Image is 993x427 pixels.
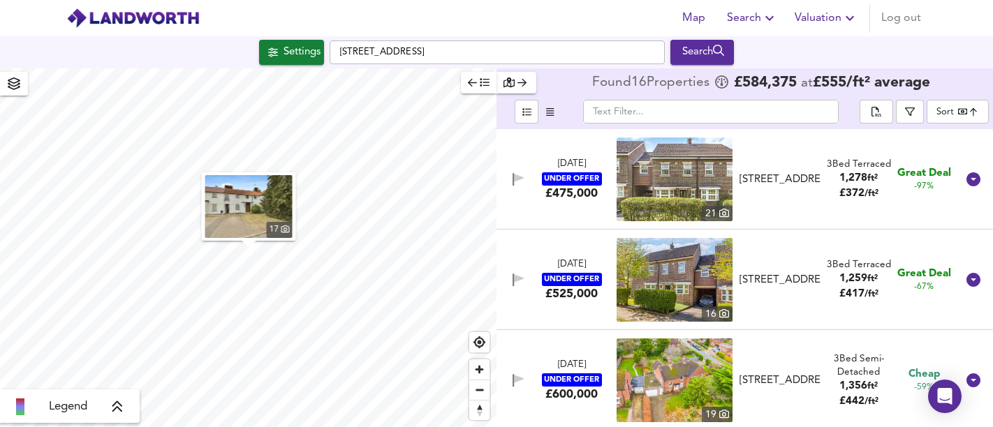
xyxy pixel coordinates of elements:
button: Search [721,4,784,32]
span: Cheap [909,367,940,382]
span: 1,278 [839,173,867,183]
span: Map [677,8,710,28]
a: property thumbnail 21 [617,137,733,221]
a: property thumbnail 19 [617,338,733,422]
img: property thumbnail [205,175,293,238]
span: / ft² [865,189,878,198]
div: 19 [702,407,733,422]
div: Open Intercom Messenger [928,380,962,413]
div: 3 Bed Terraced [827,158,891,171]
a: property thumbnail 16 [617,238,733,322]
button: Map [671,4,716,32]
div: £475,000 [545,186,598,201]
div: [STREET_ADDRESS] [740,373,821,388]
span: -67% [914,281,934,293]
svg: Show Details [965,271,982,288]
div: split button [860,100,893,123]
span: 1,356 [839,381,867,391]
div: UNDER OFFER [542,373,602,387]
span: / ft² [865,397,878,406]
span: ft² [867,274,878,283]
span: ft² [867,174,878,183]
button: Search [670,40,734,65]
span: Reset bearing to north [469,400,490,420]
div: 17 [267,222,293,238]
span: at [801,77,813,90]
div: Search [674,43,730,61]
button: Zoom in [469,359,490,380]
div: Lemsford Lane, Welwyn Garden City, Hertfordshire, AL8 6YN [734,273,826,287]
span: £ 584,375 [734,76,797,90]
button: Zoom out [469,380,490,400]
div: UNDER OFFER [542,172,602,186]
div: 21 [702,206,733,221]
img: property thumbnail [617,137,733,221]
span: ft² [867,382,878,391]
button: Find my location [469,332,490,352]
span: £ 372 [839,188,878,199]
span: -59% [914,382,934,394]
div: Lemsford Lane, Welwyn Garden City, AL8 [734,172,826,187]
button: Valuation [789,4,864,32]
svg: Show Details [965,171,982,188]
div: 16 [702,306,733,322]
div: Sort [927,100,989,123]
button: property thumbnail 17 [202,172,296,241]
div: 3 Bed Terraced [827,258,891,271]
span: £ 442 [839,396,878,407]
button: Reset bearing to north [469,400,490,420]
div: [DATE]UNDER OFFER£475,000 property thumbnail 21 [STREET_ADDRESS]3Bed Terraced1,278ft²£372/ft² Gre... [496,129,993,230]
div: [STREET_ADDRESS] [740,273,821,287]
span: -97% [914,181,934,193]
div: [DATE] [558,258,586,271]
span: / ft² [865,290,878,299]
input: Text Filter... [583,100,839,123]
span: Log out [881,8,921,28]
span: Zoom out [469,380,490,400]
div: UNDER OFFER [542,273,602,286]
img: logo [66,8,200,29]
span: £ 417 [839,289,878,299]
span: Valuation [795,8,858,28]
div: Found 16 Propert ies [592,76,713,90]
button: Settings [259,40,324,65]
div: £525,000 [545,286,598,301]
div: 3 Bed Semi-Detached [826,352,892,380]
img: property thumbnail [617,338,733,422]
svg: Show Details [965,372,982,389]
div: Run Your Search [670,40,734,65]
div: [DATE]UNDER OFFER£525,000 property thumbnail 16 [STREET_ADDRESS]3Bed Terraced1,259ft²£417/ft² Gre... [496,230,993,330]
div: Lemsford Lane, Welwyn Garden City, Hertfordshire, AL8 6YL [734,373,826,388]
div: [STREET_ADDRESS] [740,172,821,187]
div: Sort [936,105,954,119]
span: Legend [49,398,87,415]
span: Search [727,8,778,28]
div: £600,000 [545,387,598,402]
div: Settings [284,43,321,61]
button: Log out [876,4,927,32]
div: [DATE] [558,359,586,372]
span: £ 555 / ft² average [813,75,930,90]
span: Great Deal [897,267,951,281]
a: property thumbnail 17 [205,175,293,238]
img: property thumbnail [617,238,733,322]
input: Enter a location... [330,40,665,64]
span: 1,259 [839,274,867,284]
div: [DATE] [558,158,586,171]
span: Great Deal [897,166,951,181]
